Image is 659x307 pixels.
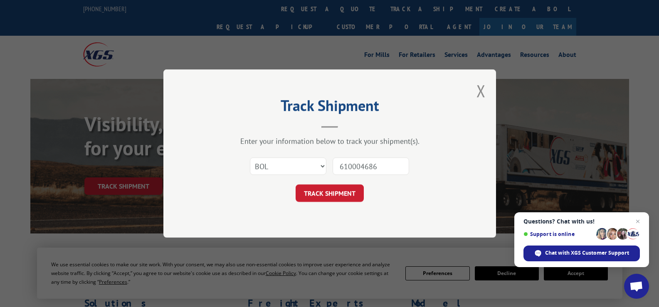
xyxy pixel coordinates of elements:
[476,80,486,102] button: Close modal
[296,184,364,202] button: TRACK SHIPMENT
[523,218,640,225] span: Questions? Chat with us!
[205,100,454,115] h2: Track Shipment
[333,157,409,175] input: Number(s)
[624,274,649,299] a: Open chat
[545,249,629,257] span: Chat with XGS Customer Support
[523,231,593,237] span: Support is online
[523,246,640,261] span: Chat with XGS Customer Support
[205,136,454,146] div: Enter your information below to track your shipment(s).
